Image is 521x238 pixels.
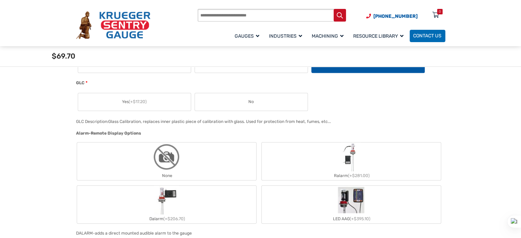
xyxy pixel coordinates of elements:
[163,216,185,221] span: (+$206.70)
[262,186,441,223] label: LED AAG
[231,29,265,43] a: Gauges
[86,80,87,86] abbr: required
[76,80,85,85] span: GLC
[76,231,95,236] span: DALARM-
[265,29,308,43] a: Industries
[312,33,344,39] span: Machining
[122,99,147,105] span: Yes
[77,214,256,223] div: Dalarm
[77,142,256,180] label: None
[76,11,150,39] img: Krueger Sentry Gauge
[77,171,256,180] div: None
[95,231,192,236] div: adds a direct mounted audible alarm to the gauge
[52,52,75,60] span: $69.70
[77,186,256,223] label: Dalarm
[76,119,108,124] span: GLC Description:
[262,214,441,223] div: LED AAG
[108,119,331,124] div: Glass Calibration, replaces inner plastic piece of calibration with glass. Used for protection fr...
[350,216,370,221] span: (+$395.10)
[76,131,141,136] span: Alarm-Remote Display Options
[129,99,147,104] span: (+$17.20)
[366,13,418,20] a: Phone Number (920) 434-8860
[350,29,410,43] a: Resource Library
[248,99,254,105] span: No
[353,33,404,39] span: Resource Library
[308,29,350,43] a: Machining
[439,9,441,14] div: 0
[337,186,365,214] img: LED Remote Gauge System
[410,30,445,42] a: Contact Us
[262,171,441,180] div: Ralarm
[348,173,370,178] span: (+$281.00)
[262,142,441,180] label: Ralarm
[413,33,442,39] span: Contact Us
[269,33,302,39] span: Industries
[235,33,259,39] span: Gauges
[373,13,418,19] span: [PHONE_NUMBER]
